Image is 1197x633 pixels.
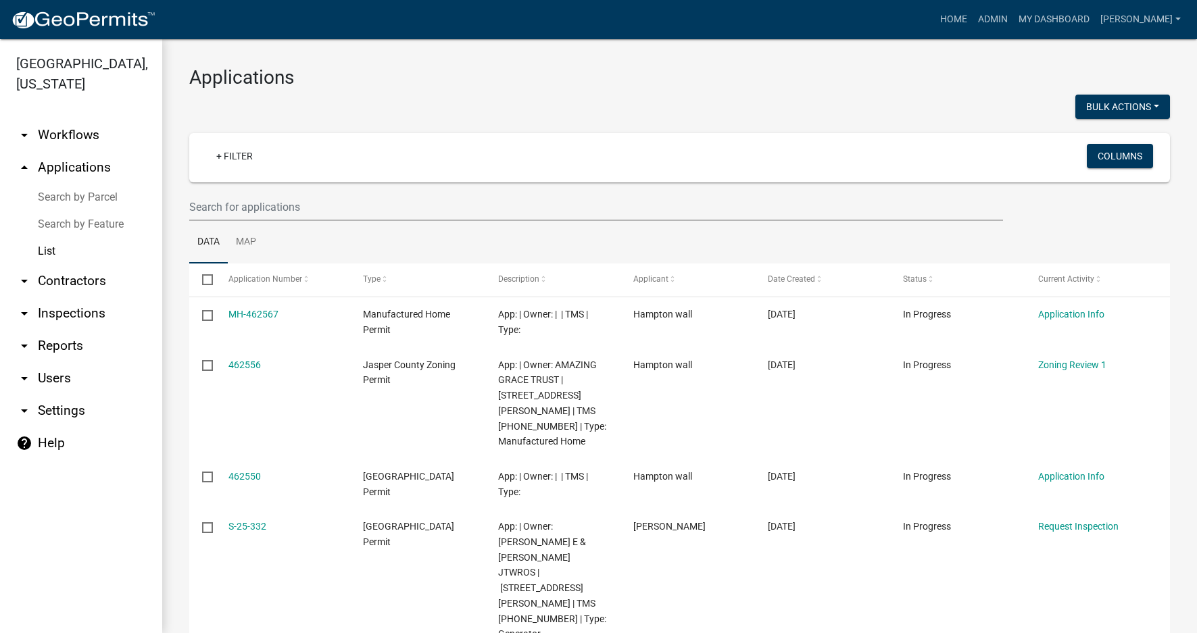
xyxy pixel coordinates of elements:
[363,274,381,284] span: Type
[890,263,1025,296] datatable-header-cell: Status
[228,359,261,370] a: 462556
[1025,263,1160,296] datatable-header-cell: Current Activity
[189,193,1003,221] input: Search for applications
[228,274,302,284] span: Application Number
[633,274,668,284] span: Applicant
[633,309,692,320] span: Hampton wall
[228,521,266,532] a: S-25-332
[1075,95,1170,119] button: Bulk Actions
[363,309,450,335] span: Manufactured Home Permit
[498,274,539,284] span: Description
[1013,7,1095,32] a: My Dashboard
[1038,521,1119,532] a: Request Inspection
[485,263,620,296] datatable-header-cell: Description
[16,435,32,451] i: help
[363,471,454,497] span: Jasper County Building Permit
[189,66,1170,89] h3: Applications
[16,403,32,419] i: arrow_drop_down
[215,263,350,296] datatable-header-cell: Application Number
[1038,274,1094,284] span: Current Activity
[189,263,215,296] datatable-header-cell: Select
[16,127,32,143] i: arrow_drop_down
[498,359,606,447] span: App: | Owner: AMAZING GRACE TRUST | 4876 LOG HALL RD | TMS 060-00-05-003 | Type: Manufactured Home
[935,7,973,32] a: Home
[903,471,951,482] span: In Progress
[363,521,454,547] span: Jasper County Building Permit
[1087,144,1153,168] button: Columns
[16,338,32,354] i: arrow_drop_down
[498,471,588,497] span: App: | Owner: | | TMS | Type:
[498,309,588,335] span: App: | Owner: | | TMS | Type:
[633,359,692,370] span: Hampton wall
[228,221,264,264] a: Map
[16,305,32,322] i: arrow_drop_down
[1095,7,1186,32] a: [PERSON_NAME]
[1038,309,1104,320] a: Application Info
[205,144,264,168] a: + Filter
[228,309,278,320] a: MH-462567
[16,159,32,176] i: arrow_drop_up
[633,521,706,532] span: Bruce K Draper
[973,7,1013,32] a: Admin
[228,471,261,482] a: 462550
[633,471,692,482] span: Hampton wall
[768,274,815,284] span: Date Created
[768,521,796,532] span: 08/11/2025
[903,309,951,320] span: In Progress
[768,359,796,370] span: 08/12/2025
[16,273,32,289] i: arrow_drop_down
[1038,471,1104,482] a: Application Info
[903,359,951,370] span: In Progress
[768,309,796,320] span: 08/12/2025
[350,263,485,296] datatable-header-cell: Type
[755,263,890,296] datatable-header-cell: Date Created
[363,359,456,386] span: Jasper County Zoning Permit
[16,370,32,386] i: arrow_drop_down
[189,221,228,264] a: Data
[903,521,951,532] span: In Progress
[620,263,755,296] datatable-header-cell: Applicant
[903,274,927,284] span: Status
[1038,359,1106,370] a: Zoning Review 1
[768,471,796,482] span: 08/12/2025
